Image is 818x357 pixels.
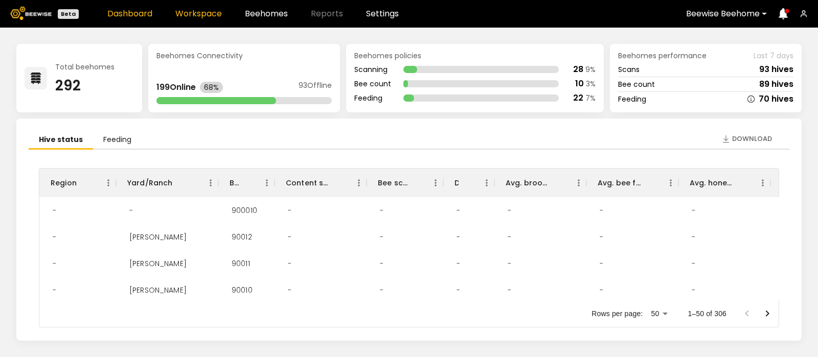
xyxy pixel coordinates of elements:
div: 93 Offline [299,82,332,93]
div: - [776,277,796,303]
button: Sort [643,176,657,190]
span: Beehomes performance [618,52,707,59]
div: - [280,277,300,303]
div: - [372,277,392,303]
button: Menu [479,175,494,191]
div: 90010 [223,277,261,303]
div: - [280,250,300,277]
div: 89 hives [759,80,793,88]
div: Region [39,169,116,197]
div: Avg. brood frames [506,169,551,197]
div: - [448,277,468,303]
div: Feeding [618,96,646,103]
div: 22 [573,94,583,102]
div: 3 % [586,80,596,87]
span: Reports [311,10,343,18]
button: Menu [101,175,116,191]
div: Bee count [618,81,655,88]
div: Avg. bee frames [598,169,643,197]
div: - [499,224,519,250]
button: Sort [735,176,749,190]
div: Beta [58,9,79,19]
div: - [280,224,300,250]
button: Go to next page [757,303,778,324]
div: - [44,197,64,224]
div: Total beehomes [55,63,115,70]
div: BH ID [218,169,275,197]
div: - [372,197,392,224]
div: Region [51,169,77,197]
div: - [684,250,703,277]
div: - [448,250,468,277]
a: Workspace [175,10,222,18]
div: Beehomes policies [354,52,596,59]
div: 93 hives [759,65,793,74]
button: Menu [428,175,443,191]
div: Scanning [354,66,391,73]
button: Sort [239,176,253,190]
button: Sort [459,176,473,190]
span: Download [732,134,772,144]
div: Avg. honey frames [690,169,735,197]
div: - [448,197,468,224]
button: Menu [571,175,586,191]
div: Bee scan hives [367,169,443,197]
div: Yard/Ranch [116,169,218,197]
p: Rows per page: [592,308,643,319]
li: Feeding [93,131,142,150]
div: - [684,224,703,250]
div: 292 [55,79,115,93]
div: 10 [575,80,584,88]
button: Download [717,131,777,147]
button: Menu [755,175,770,191]
div: 28 [573,65,583,74]
div: 70 hives [759,95,793,103]
div: Dead hives [443,169,494,197]
div: 7 % [585,94,596,102]
button: Menu [203,175,218,191]
div: - [372,224,392,250]
button: Sort [77,176,91,190]
button: Sort [407,176,422,190]
div: Stella [121,250,195,277]
span: Last 7 days [754,52,793,59]
div: Content scan hives [275,169,367,197]
div: Yard/Ranch [127,169,173,197]
div: 9 % [585,66,596,73]
div: 90011 [223,250,258,277]
div: Stella [121,277,195,303]
div: - [592,277,611,303]
a: Dashboard [107,10,152,18]
button: Menu [663,175,678,191]
button: Sort [173,176,187,190]
div: BH ID [230,169,239,197]
div: Dead hives [455,169,459,197]
a: Settings [366,10,399,18]
div: - [776,224,796,250]
div: - [499,197,519,224]
div: - [592,224,611,250]
div: - [44,250,64,277]
div: - [448,224,468,250]
li: Hive status [29,131,93,150]
div: - [684,197,703,224]
div: Content scan hives [286,169,331,197]
div: - [44,277,64,303]
div: Avg. bee frames [586,169,678,197]
div: Bee count [354,80,391,87]
p: 1–50 of 306 [688,308,726,319]
div: Avg. brood frames [494,169,586,197]
button: Sort [551,176,565,190]
button: Menu [259,175,275,191]
div: Scans [618,66,640,73]
div: - [121,197,141,224]
div: Bee scan hives [378,169,407,197]
div: 900010 [223,197,265,224]
button: Menu [351,175,367,191]
div: - [592,250,611,277]
div: - [499,250,519,277]
div: - [280,197,300,224]
div: - [776,250,796,277]
div: 90012 [223,224,260,250]
div: - [776,197,796,224]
